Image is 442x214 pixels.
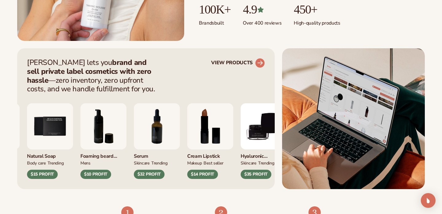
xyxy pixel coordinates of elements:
[187,170,218,179] div: $14 PROFIT
[211,58,265,68] a: VIEW PRODUCTS
[27,58,159,93] p: [PERSON_NAME] lets you —zero inventory, zero upfront costs, and we handle fulfillment for you.
[134,149,180,160] div: Serum
[187,103,233,149] img: Luxury cream lipstick.
[241,149,287,160] div: Hyaluronic moisturizer
[241,160,256,166] div: SKINCARE
[80,170,111,179] div: $10 PROFIT
[282,48,425,189] img: Shopify Image 5
[241,103,287,179] div: 9 / 9
[187,103,233,179] div: 8 / 9
[134,103,180,149] img: Collagen and retinol serum.
[151,160,168,166] div: TRENDING
[204,160,223,166] div: BEST SELLER
[134,170,165,179] div: $32 PROFIT
[80,160,91,166] div: mens
[27,170,58,179] div: $15 PROFIT
[134,160,149,166] div: SKINCARE
[27,149,73,160] div: Natural Soap
[27,103,73,179] div: 5 / 9
[294,3,340,16] p: 450+
[80,103,126,179] div: 6 / 9
[187,160,202,166] div: MAKEUP
[134,103,180,179] div: 7 / 9
[243,16,281,26] p: Over 400 reviews
[48,160,64,166] div: TRENDING
[258,160,274,166] div: TRENDING
[241,103,287,149] img: Hyaluronic Moisturizer
[80,103,126,149] img: Foaming beard wash.
[243,3,281,16] p: 4.9
[27,103,73,149] img: Nature bar of soap.
[241,170,271,179] div: $35 PROFIT
[80,149,126,160] div: Foaming beard wash
[199,3,231,16] p: 100K+
[199,16,231,26] p: Brands built
[421,193,436,208] div: Open Intercom Messenger
[294,16,340,26] p: High-quality products
[27,160,46,166] div: BODY Care
[187,149,233,160] div: Cream Lipstick
[27,57,151,85] strong: brand and sell private label cosmetics with zero hassle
